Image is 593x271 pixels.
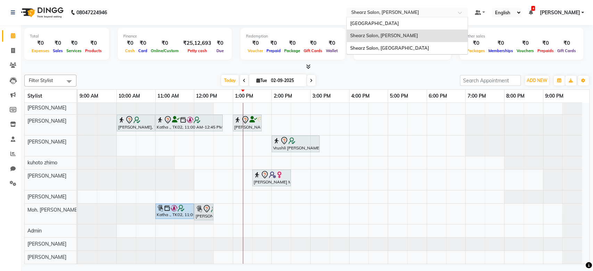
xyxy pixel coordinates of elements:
div: ₹0 [487,39,515,47]
div: [PERSON_NAME] ., TK01, 01:00 PM-01:45 PM, Men hair cut [233,116,261,130]
span: Today [221,75,239,86]
div: ₹0 [137,39,149,47]
span: Shearz Salon, [GEOGRAPHIC_DATA] [350,45,429,51]
span: Admin [27,228,42,234]
span: Voucher [246,48,265,53]
a: 8:00 PM [504,91,526,101]
div: ₹0 [555,39,578,47]
div: ₹0 [30,39,51,47]
div: ₹0 [265,39,282,47]
span: [PERSON_NAME] [27,139,66,145]
div: ₹0 [214,39,226,47]
span: Prepaids [536,48,555,53]
span: [PERSON_NAME] [27,173,66,179]
a: 6:00 PM [427,91,449,101]
div: [PERSON_NAME], TK06, 12:00 PM-12:30 PM, Sr. [PERSON_NAME] crafting [195,205,213,219]
span: Products [83,48,104,53]
div: ₹0 [282,39,302,47]
span: [GEOGRAPHIC_DATA] [350,20,399,26]
span: Stylist [27,93,42,99]
div: ₹0 [324,39,339,47]
span: [PERSON_NAME] [27,118,66,124]
div: ₹0 [246,39,265,47]
div: Katha ., TK02, 11:00 AM-12:45 PM, Men hair cut,Hair Spa - Below Shoulder [156,116,222,130]
div: ₹0 [302,39,324,47]
span: Gift Cards [302,48,324,53]
input: Search Appointment [460,75,521,86]
span: Services [65,48,83,53]
a: 2:00 PM [272,91,294,101]
a: 1:00 PM [233,91,255,101]
div: ₹0 [51,39,65,47]
div: Other sales [465,33,578,39]
a: 11:00 AM [156,91,181,101]
button: ADD NEW [525,76,549,85]
div: Redemption [246,33,339,39]
span: ADD NEW [527,78,547,83]
div: ₹0 [65,39,83,47]
div: ₹0 [536,39,555,47]
a: 12:00 PM [194,91,219,101]
span: Prepaid [265,48,282,53]
b: 08047224946 [76,3,107,22]
span: Memberships [487,48,515,53]
span: [PERSON_NAME] [27,254,66,260]
span: [PERSON_NAME] [540,9,580,16]
div: Katha ., TK02, 11:00 AM-12:00 PM, Sr. women hair cut [156,205,193,218]
div: ₹0 [515,39,536,47]
span: Card [137,48,149,53]
span: Expenses [30,48,51,53]
div: ₹0 [149,39,180,47]
span: Filter Stylist [29,77,53,83]
span: Sales [51,48,65,53]
span: Tue [255,78,269,83]
div: Finance [123,33,226,39]
a: 10:00 AM [117,91,142,101]
img: logo [18,3,65,22]
div: ₹25,12,693 [180,39,214,47]
span: Due [215,48,225,53]
ng-dropdown-panel: Options list [346,17,468,55]
span: [PERSON_NAME] [27,105,66,111]
span: Cash [123,48,137,53]
span: kuhoto zhimo [27,159,57,166]
span: Packages [465,48,487,53]
span: 4 [531,6,535,11]
span: Wallet [324,48,339,53]
div: [PERSON_NAME] MAM, TK05, 01:30 PM-02:30 PM, Cirepil Roll On Wax [253,171,290,185]
div: [PERSON_NAME], TK04, 10:00 AM-11:00 AM, Haircut By Master Stylist- [DEMOGRAPHIC_DATA] [117,116,154,130]
span: Moh. [PERSON_NAME] ... [27,207,83,213]
a: 4:00 PM [349,91,371,101]
span: Online/Custom [149,48,180,53]
a: 7:00 PM [466,91,487,101]
span: Gift Cards [555,48,578,53]
div: ₹0 [123,39,137,47]
span: Vouchers [515,48,536,53]
span: [PERSON_NAME] [27,194,66,200]
span: Petty cash [186,48,209,53]
span: Shearz Salon, [PERSON_NAME] [350,33,418,38]
span: [PERSON_NAME] [27,241,66,247]
a: 3:00 PM [311,91,332,101]
div: Total [30,33,104,39]
a: 9:00 PM [543,91,565,101]
div: ₹0 [465,39,487,47]
div: ₹0 [83,39,104,47]
a: 5:00 PM [388,91,410,101]
input: 2025-09-02 [269,75,304,86]
div: Vrushli [PERSON_NAME], TK03, 02:00 PM-03:15 PM, Full Back Massage [272,137,319,151]
span: Package [282,48,302,53]
a: 4 [528,9,533,16]
a: 9:00 AM [78,91,100,101]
